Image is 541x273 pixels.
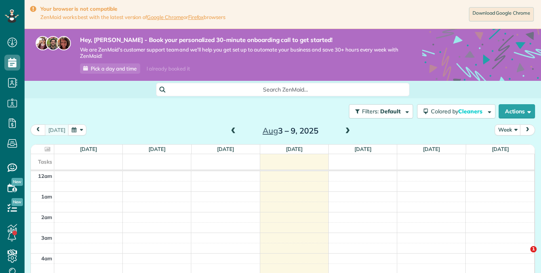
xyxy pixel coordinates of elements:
span: 12am [38,173,52,179]
img: jorge-587dff0eeaa6aab1f244e6dc62b8924c3b6ad411094392a53c71c6c4a576187d.jpg [46,36,60,50]
a: [DATE] [354,146,371,152]
a: [DATE] [492,146,509,152]
span: 3am [41,235,52,241]
iframe: Intercom live chat [514,246,533,265]
span: Cleaners [458,108,484,115]
span: Tasks [38,158,52,165]
span: 2am [41,214,52,220]
span: Pick a day and time [91,65,137,72]
a: Download Google Chrome [469,7,534,21]
button: Filters: Default [349,104,413,118]
div: I already booked it [142,64,194,74]
a: [DATE] [423,146,440,152]
button: Colored byCleaners [417,104,495,118]
button: next [520,124,535,135]
button: Actions [499,104,535,118]
img: michelle-19f622bdf1676172e81f8f8fba1fb50e276960ebfe0243fe18214015130c80e4.jpg [57,36,71,50]
a: Google Chrome [147,14,183,20]
a: [DATE] [149,146,166,152]
a: Filters: Default [345,104,413,118]
span: ZenMaid works best with the latest version of or browsers [40,14,225,21]
img: maria-72a9807cf96188c08ef61303f053569d2e2a8a1cde33d635c8a3ac13582a053d.jpg [36,36,50,50]
span: Aug [263,126,278,136]
button: prev [30,124,46,135]
span: New [11,198,23,206]
span: 4am [41,255,52,262]
a: [DATE] [286,146,303,152]
button: Week [495,124,521,135]
a: Pick a day and time [80,63,140,74]
span: 1 [530,246,537,252]
span: 1am [41,193,52,200]
strong: Your browser is not compatible [40,6,225,12]
span: New [11,178,23,186]
a: [DATE] [80,146,97,152]
h2: 3 – 9, 2025 [241,126,340,135]
strong: Hey, [PERSON_NAME] - Book your personalized 30-minute onboarding call to get started! [80,36,398,44]
button: [DATE] [45,124,69,135]
span: Colored by [431,108,485,115]
span: Default [380,108,401,115]
a: [DATE] [217,146,234,152]
span: We are ZenMaid’s customer support team and we’ll help you get set up to automate your business an... [80,46,398,60]
a: Firefox [188,14,204,20]
span: Filters: [362,108,379,115]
